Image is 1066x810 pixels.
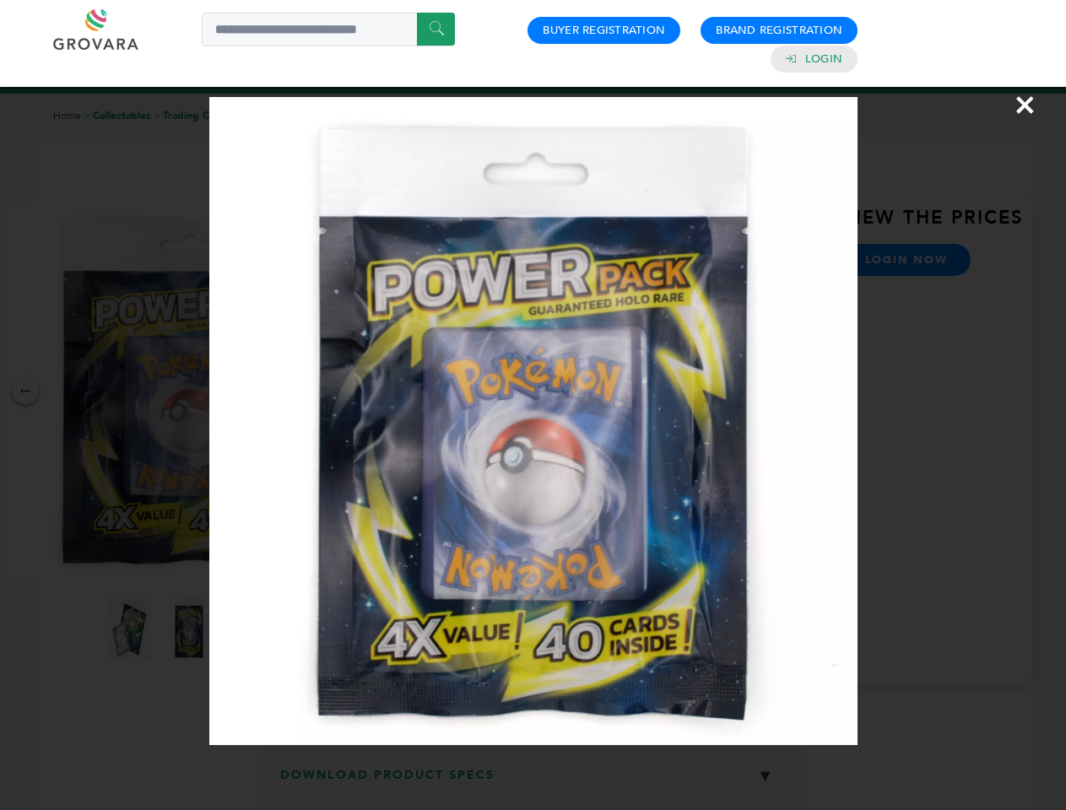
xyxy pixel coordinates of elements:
a: Login [805,51,842,67]
input: Search a product or brand... [202,13,455,46]
img: Image Preview [209,97,858,745]
span: × [1014,81,1036,128]
a: Brand Registration [716,23,842,38]
a: Buyer Registration [543,23,665,38]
